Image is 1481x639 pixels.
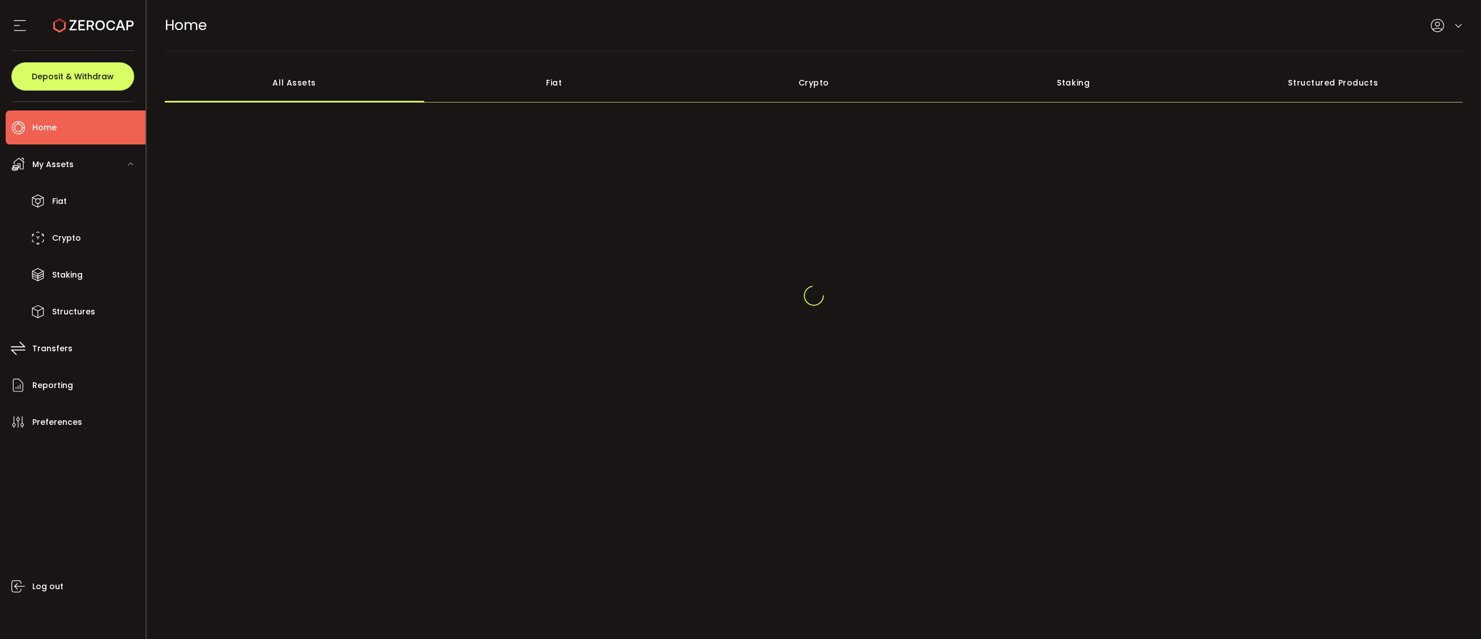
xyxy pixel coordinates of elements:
[1203,63,1463,103] div: Structured Products
[32,73,114,80] span: Deposit & Withdraw
[944,63,1203,103] div: Staking
[32,156,74,173] span: My Assets
[32,377,73,394] span: Reporting
[424,63,684,103] div: Fiat
[52,304,95,320] span: Structures
[52,267,83,283] span: Staking
[11,62,134,91] button: Deposit & Withdraw
[684,63,944,103] div: Crypto
[32,120,57,136] span: Home
[32,414,82,431] span: Preferences
[32,578,63,595] span: Log out
[165,63,425,103] div: All Assets
[52,230,81,246] span: Crypto
[52,193,67,210] span: Fiat
[165,15,207,35] span: Home
[32,340,72,357] span: Transfers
